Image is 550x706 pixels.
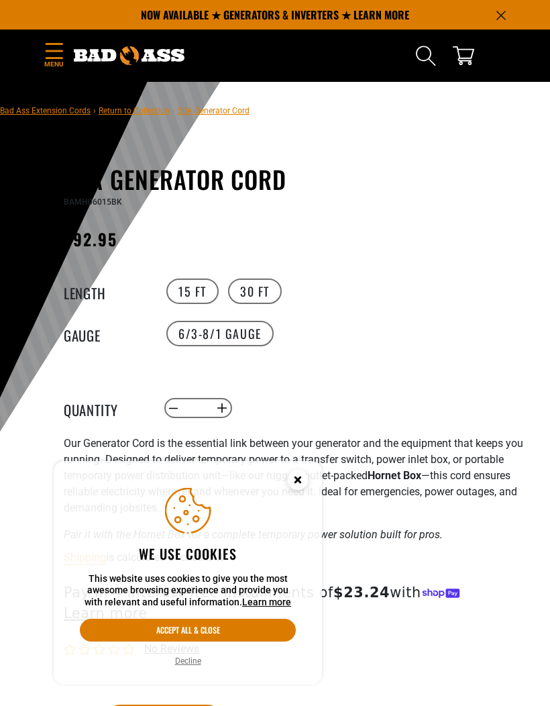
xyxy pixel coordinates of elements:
[74,46,184,65] img: Bad Ass Extension Cords
[64,436,540,516] p: Our Generator Cord is the essential link between your generator and the equipment that keeps you ...
[80,545,296,562] h2: We use cookies
[44,40,64,72] summary: Menu
[64,399,131,417] label: Quantity
[64,325,131,342] legend: Gauge
[368,469,421,482] strong: Hornet Box
[44,59,64,69] span: Menu
[178,106,250,115] span: 50A Generator Cord
[99,106,170,115] a: Return to Collection
[64,227,117,251] span: $92.95
[64,283,131,300] legend: Length
[80,619,296,642] button: Accept all & close
[171,654,205,668] button: Decline
[166,279,219,304] label: 15 FT
[80,573,296,609] p: This website uses cookies to give you the most awesome browsing experience and provide you with r...
[242,597,291,607] a: Learn more
[228,279,282,304] label: 30 FT
[93,106,96,115] span: ›
[172,106,175,115] span: ›
[166,321,274,346] label: 6/3-8/1 Gauge
[64,165,540,193] h1: 50A Generator Cord
[64,197,122,207] span: BAMH06015BK
[54,461,322,685] aside: Cookie Consent
[415,45,437,66] summary: Search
